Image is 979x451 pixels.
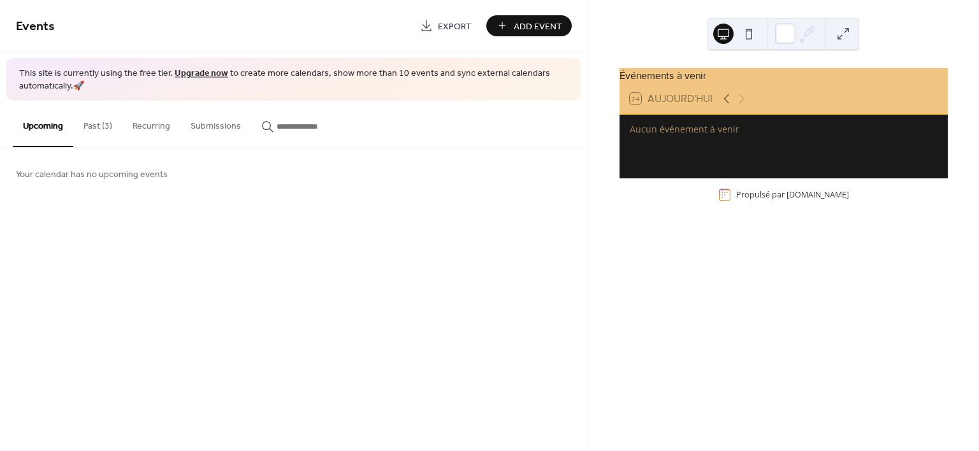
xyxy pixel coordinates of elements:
[438,20,472,33] span: Export
[13,101,73,147] button: Upcoming
[16,168,168,182] span: Your calendar has no upcoming events
[410,15,481,36] a: Export
[787,189,849,200] a: [DOMAIN_NAME]
[630,122,938,136] div: Aucun événement à venir
[122,101,180,146] button: Recurring
[620,68,948,83] div: Événements à venir
[486,15,572,36] button: Add Event
[16,14,55,39] span: Events
[73,101,122,146] button: Past (3)
[514,20,562,33] span: Add Event
[736,189,849,200] div: Propulsé par
[19,68,569,92] span: This site is currently using the free tier. to create more calendars, show more than 10 events an...
[180,101,251,146] button: Submissions
[175,65,228,82] a: Upgrade now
